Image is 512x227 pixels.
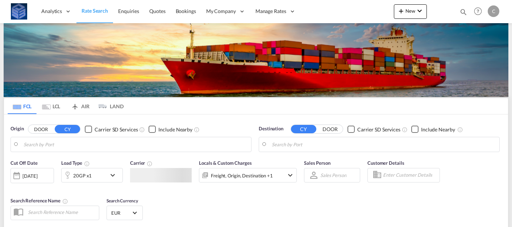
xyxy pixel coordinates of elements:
[24,139,247,150] input: Search by Port
[459,8,467,16] md-icon: icon-magnify
[111,207,139,218] md-select: Select Currency: € EUREuro
[11,3,27,20] img: fff785d0086311efa2d3e168b14c2f64.png
[71,102,79,108] md-icon: icon-airplane
[84,161,90,167] md-icon: icon-information-outline
[61,160,90,166] span: Load Type
[286,171,295,180] md-icon: icon-chevron-down
[459,8,467,19] div: icon-magnify
[62,198,68,204] md-icon: Your search will be saved by the below given name
[108,171,121,180] md-icon: icon-chevron-down
[4,23,508,97] img: LCL+%26+FCL+BACKGROUND.png
[11,198,68,203] span: Search Reference Name
[95,98,124,114] md-tab-item: LAND
[149,125,192,133] md-checkbox: Checkbox No Ink
[347,125,400,133] md-checkbox: Checkbox No Ink
[415,7,424,15] md-icon: icon-chevron-down
[85,125,138,133] md-checkbox: Checkbox No Ink
[488,5,499,17] div: C
[8,98,124,114] md-pagination-wrapper: Use the left and right arrow keys to navigate between tabs
[199,160,252,166] span: Locals & Custom Charges
[357,126,400,133] div: Carrier SD Services
[139,127,145,133] md-icon: Unchecked: Search for CY (Container Yard) services for all selected carriers.Checked : Search for...
[66,98,95,114] md-tab-item: AIR
[149,8,165,14] span: Quotes
[73,171,92,181] div: 20GP x1
[199,168,297,182] div: Freight Origin Destination Factory Stuffingicon-chevron-down
[421,126,455,133] div: Include Nearby
[272,139,496,150] input: Search by Port
[11,182,16,192] md-datepicker: Select
[111,210,132,216] span: EUR
[367,160,404,166] span: Customer Details
[11,125,24,133] span: Origin
[176,8,196,14] span: Bookings
[37,98,66,114] md-tab-item: LCL
[397,7,405,15] md-icon: icon-plus 400-fg
[28,125,54,134] button: DOOR
[411,125,455,133] md-checkbox: Checkbox No Ink
[304,160,330,166] span: Sales Person
[206,8,236,15] span: My Company
[95,126,138,133] div: Carrier SD Services
[8,98,37,114] md-tab-item: FCL
[472,5,484,17] span: Help
[472,5,488,18] div: Help
[41,8,62,15] span: Analytics
[61,168,123,182] div: 20GP x1icon-chevron-down
[383,170,437,181] input: Enter Customer Details
[22,173,37,179] div: [DATE]
[320,170,347,180] md-select: Sales Person
[259,125,283,133] span: Destination
[118,8,139,14] span: Enquiries
[147,161,153,167] md-icon: The selected Trucker/Carrierwill be displayed in the rate results If the rates are from another f...
[317,125,343,134] button: DOOR
[194,127,200,133] md-icon: Unchecked: Ignores neighbouring ports when fetching rates.Checked : Includes neighbouring ports w...
[107,198,138,203] span: Search Currency
[255,8,286,15] span: Manage Rates
[457,127,463,133] md-icon: Unchecked: Ignores neighbouring ports when fetching rates.Checked : Includes neighbouring ports w...
[11,168,54,183] div: [DATE]
[24,207,99,218] input: Search Reference Name
[55,125,80,133] button: CY
[394,4,427,19] button: icon-plus 400-fgNewicon-chevron-down
[11,160,38,166] span: Cut Off Date
[158,126,192,133] div: Include Nearby
[130,160,153,166] span: Carrier
[397,8,424,14] span: New
[402,127,408,133] md-icon: Unchecked: Search for CY (Container Yard) services for all selected carriers.Checked : Search for...
[211,171,273,181] div: Freight Origin Destination Factory Stuffing
[82,8,108,14] span: Rate Search
[291,125,316,133] button: CY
